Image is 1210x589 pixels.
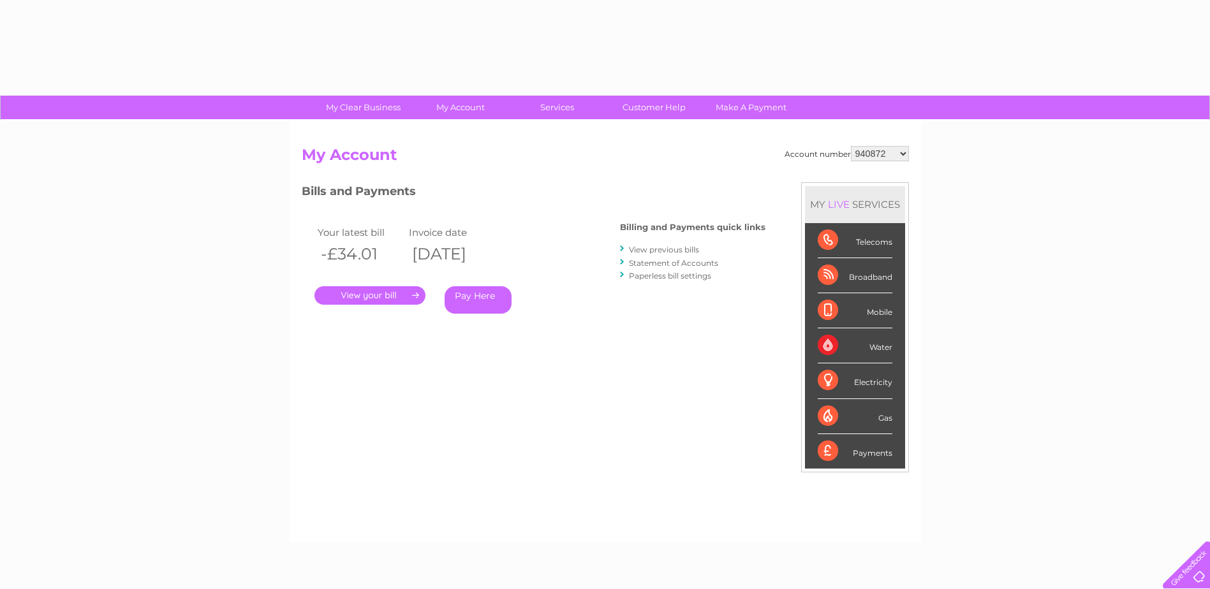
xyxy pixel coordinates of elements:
[314,224,406,241] td: Your latest bill
[825,198,852,210] div: LIVE
[620,222,765,232] h4: Billing and Payments quick links
[818,293,892,328] div: Mobile
[818,223,892,258] div: Telecoms
[629,245,699,254] a: View previous bills
[805,186,905,222] div: MY SERVICES
[314,241,406,267] th: -£34.01
[314,286,425,305] a: .
[302,146,909,170] h2: My Account
[445,286,512,314] a: Pay Here
[818,363,892,398] div: Electricity
[406,224,498,241] td: Invoice date
[818,328,892,363] div: Water
[785,146,909,161] div: Account number
[406,241,498,267] th: [DATE]
[302,182,765,205] h3: Bills and Payments
[698,96,804,119] a: Make A Payment
[818,399,892,434] div: Gas
[629,271,711,280] a: Paperless bill settings
[818,258,892,293] div: Broadband
[505,96,610,119] a: Services
[408,96,513,119] a: My Account
[818,434,892,469] div: Payments
[601,96,707,119] a: Customer Help
[629,258,718,268] a: Statement of Accounts
[311,96,416,119] a: My Clear Business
